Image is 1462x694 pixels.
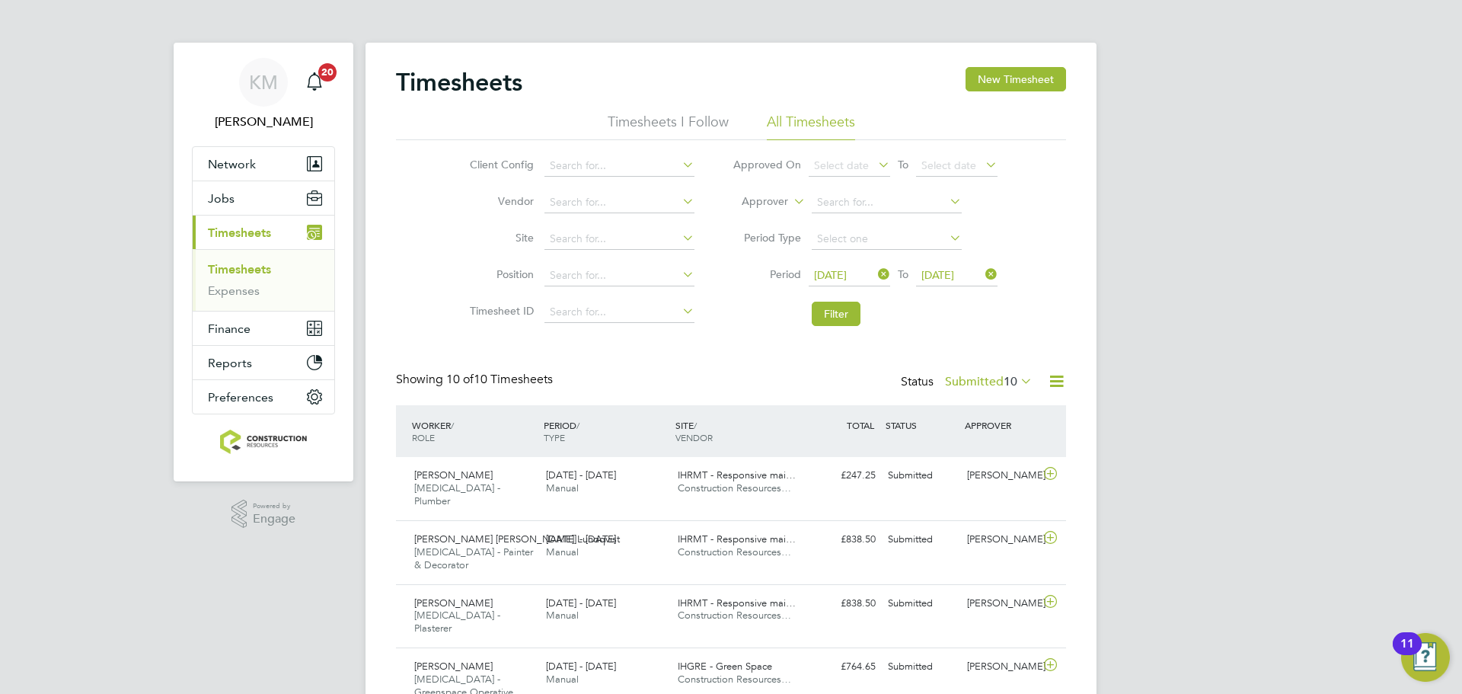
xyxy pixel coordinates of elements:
input: Search for... [812,192,962,213]
input: Search for... [544,265,694,286]
input: Select one [812,229,962,250]
span: [PERSON_NAME] [PERSON_NAME] Lundqvist [414,532,620,545]
div: PERIOD [540,411,672,451]
span: / [451,419,454,431]
span: Engage [253,513,295,526]
button: Preferences [193,380,334,414]
label: Client Config [465,158,534,171]
span: To [893,264,913,284]
span: Finance [208,321,251,336]
div: [PERSON_NAME] [961,591,1040,616]
li: All Timesheets [767,113,855,140]
span: Manual [546,545,579,558]
div: £838.50 [803,591,882,616]
span: [MEDICAL_DATA] - Plumber [414,481,500,507]
div: £838.50 [803,527,882,552]
a: Powered byEngage [231,500,296,529]
span: [DATE] [814,268,847,282]
span: Construction Resources… [678,673,791,686]
span: Manual [546,481,579,494]
span: Timesheets [208,225,271,240]
span: 10 of [446,372,474,387]
a: KM[PERSON_NAME] [192,58,335,131]
label: Approver [720,194,788,209]
span: TYPE [544,431,565,443]
span: VENDOR [675,431,713,443]
input: Search for... [544,192,694,213]
span: [DATE] - [DATE] [546,660,616,673]
span: 10 Timesheets [446,372,553,387]
span: [DATE] - [DATE] [546,469,616,481]
span: 20 [318,63,337,82]
span: IHRMT - Responsive mai… [678,532,796,545]
button: Filter [812,302,860,326]
label: Timesheet ID [465,304,534,318]
button: Jobs [193,181,334,215]
div: Status [901,372,1036,393]
span: [PERSON_NAME] [414,660,493,673]
span: ROLE [412,431,435,443]
label: Period Type [733,231,801,245]
span: Manual [546,673,579,686]
span: IHRMT - Responsive mai… [678,469,796,481]
button: Open Resource Center, 11 new notifications [1401,633,1450,682]
label: Site [465,231,534,245]
span: Kacy Melton [192,113,335,131]
button: New Timesheet [966,67,1066,91]
a: Expenses [208,283,260,298]
span: [PERSON_NAME] [414,469,493,481]
span: To [893,155,913,174]
nav: Main navigation [174,43,353,481]
input: Search for... [544,229,694,250]
a: Timesheets [208,262,271,277]
div: [PERSON_NAME] [961,463,1040,488]
span: [DATE] [921,268,954,282]
span: [DATE] - [DATE] [546,596,616,609]
span: [PERSON_NAME] [414,596,493,609]
div: £247.25 [803,463,882,488]
div: 11 [1400,644,1414,664]
div: STATUS [882,411,961,439]
span: Manual [546,609,579,622]
span: Select date [814,158,869,172]
span: Select date [921,158,976,172]
div: [PERSON_NAME] [961,527,1040,552]
div: Submitted [882,654,961,680]
span: IHGRE - Green Space [678,660,772,673]
div: Submitted [882,463,961,488]
button: Finance [193,312,334,345]
span: Powered by [253,500,295,513]
span: KM [249,72,278,92]
span: [DATE] - [DATE] [546,532,616,545]
span: TOTAL [847,419,874,431]
span: 10 [1004,374,1017,389]
div: £764.65 [803,654,882,680]
div: Timesheets [193,249,334,311]
label: Approved On [733,158,801,171]
span: Construction Resources… [678,545,791,558]
span: Construction Resources… [678,609,791,622]
button: Network [193,147,334,181]
button: Timesheets [193,216,334,249]
div: Submitted [882,591,961,616]
span: / [694,419,697,431]
span: Network [208,157,256,171]
div: WORKER [408,411,540,451]
span: Reports [208,356,252,370]
span: [MEDICAL_DATA] - Plasterer [414,609,500,635]
input: Search for... [544,302,694,323]
li: Timesheets I Follow [608,113,729,140]
a: 20 [299,58,330,107]
button: Reports [193,346,334,379]
span: Preferences [208,390,273,405]
a: Go to home page [192,430,335,454]
span: [MEDICAL_DATA] - Painter & Decorator [414,545,533,571]
div: Showing [396,372,556,388]
label: Vendor [465,194,534,208]
h2: Timesheets [396,67,522,98]
span: Construction Resources… [678,481,791,494]
label: Submitted [945,374,1033,389]
div: Submitted [882,527,961,552]
span: Jobs [208,191,235,206]
label: Period [733,267,801,281]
